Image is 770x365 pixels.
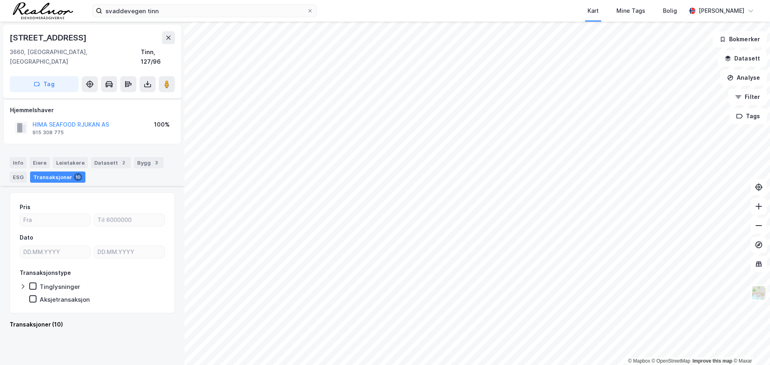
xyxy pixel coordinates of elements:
[10,47,141,67] div: 3660, [GEOGRAPHIC_DATA], [GEOGRAPHIC_DATA]
[751,285,766,300] img: Z
[53,157,88,168] div: Leietakere
[94,214,164,226] input: Til 6000000
[102,5,307,17] input: Søk på adresse, matrikkel, gårdeiere, leietakere eller personer
[13,2,73,19] img: realnor-logo.934646d98de889bb5806.png
[729,108,767,124] button: Tags
[10,105,174,115] div: Hjemmelshaver
[94,246,164,258] input: DD.MM.YYYY
[10,31,88,44] div: [STREET_ADDRESS]
[728,89,767,105] button: Filter
[663,6,677,16] div: Bolig
[616,6,645,16] div: Mine Tags
[152,159,160,167] div: 3
[40,283,80,290] div: Tinglysninger
[10,320,175,329] div: Transaksjoner (10)
[20,202,30,212] div: Pris
[32,129,64,136] div: 915 308 775
[120,159,128,167] div: 2
[720,70,767,86] button: Analyse
[20,246,90,258] input: DD.MM.YYYY
[20,214,90,226] input: Fra
[141,47,175,67] div: Tinn, 127/96
[91,157,131,168] div: Datasett
[730,327,770,365] iframe: Chat Widget
[30,171,85,183] div: Transaksjoner
[10,157,26,168] div: Info
[628,358,650,364] a: Mapbox
[154,120,170,129] div: 100%
[40,296,90,303] div: Aksjetransaksjon
[10,171,27,183] div: ESG
[20,268,71,278] div: Transaksjonstype
[134,157,164,168] div: Bygg
[20,233,33,242] div: Dato
[588,6,599,16] div: Kart
[699,6,744,16] div: [PERSON_NAME]
[718,50,767,67] button: Datasett
[652,358,691,364] a: OpenStreetMap
[713,31,767,47] button: Bokmerker
[30,157,50,168] div: Eiere
[10,76,79,92] button: Tag
[693,358,732,364] a: Improve this map
[730,327,770,365] div: Kontrollprogram for chat
[74,173,82,181] div: 10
